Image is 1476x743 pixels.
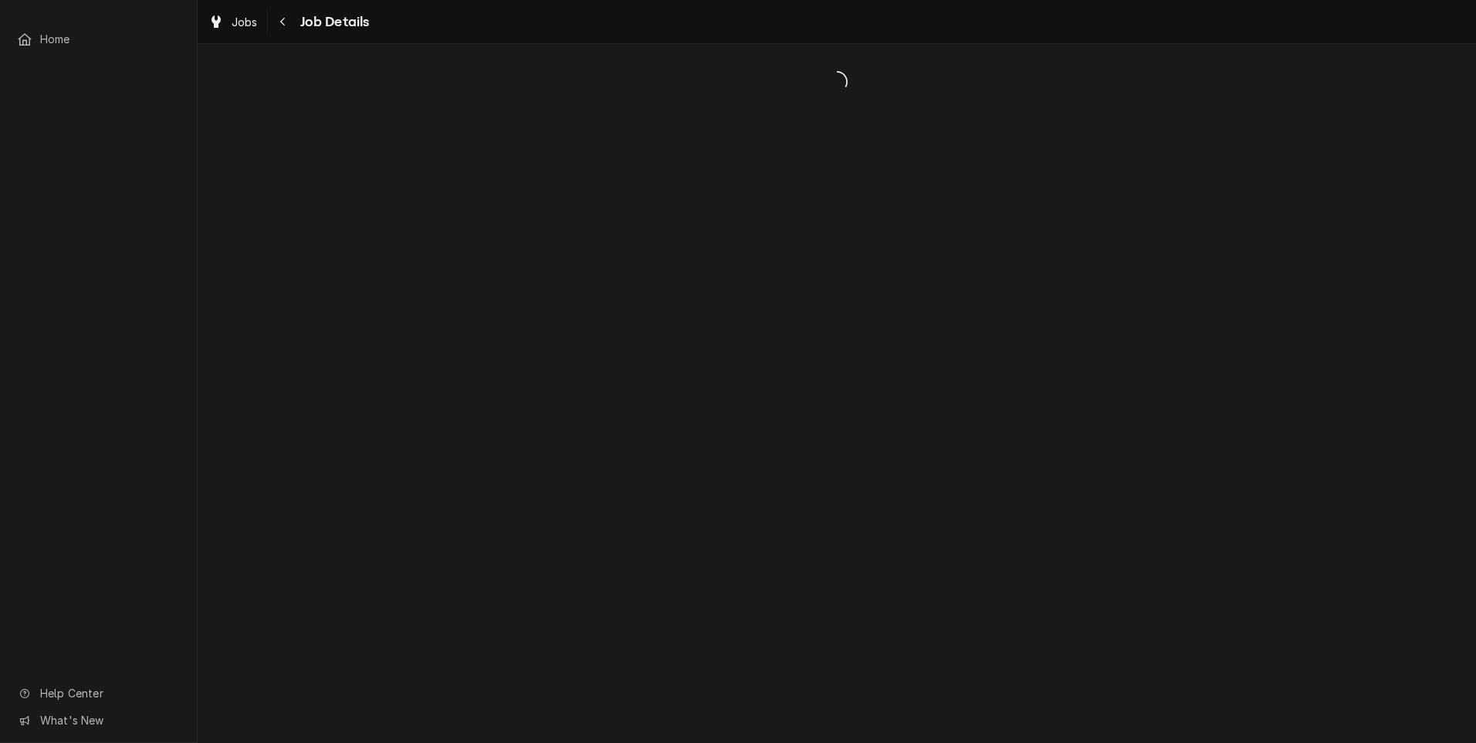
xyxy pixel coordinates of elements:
span: Help Center [40,685,178,701]
span: Loading... [198,66,1476,98]
span: Jobs [232,14,258,30]
span: What's New [40,712,178,728]
button: Navigate back [271,9,296,34]
a: Jobs [202,9,264,35]
span: Job Details [296,12,370,32]
a: Home [9,26,188,52]
a: Go to Help Center [9,680,188,706]
span: Home [40,31,180,47]
a: Go to What's New [9,707,188,733]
